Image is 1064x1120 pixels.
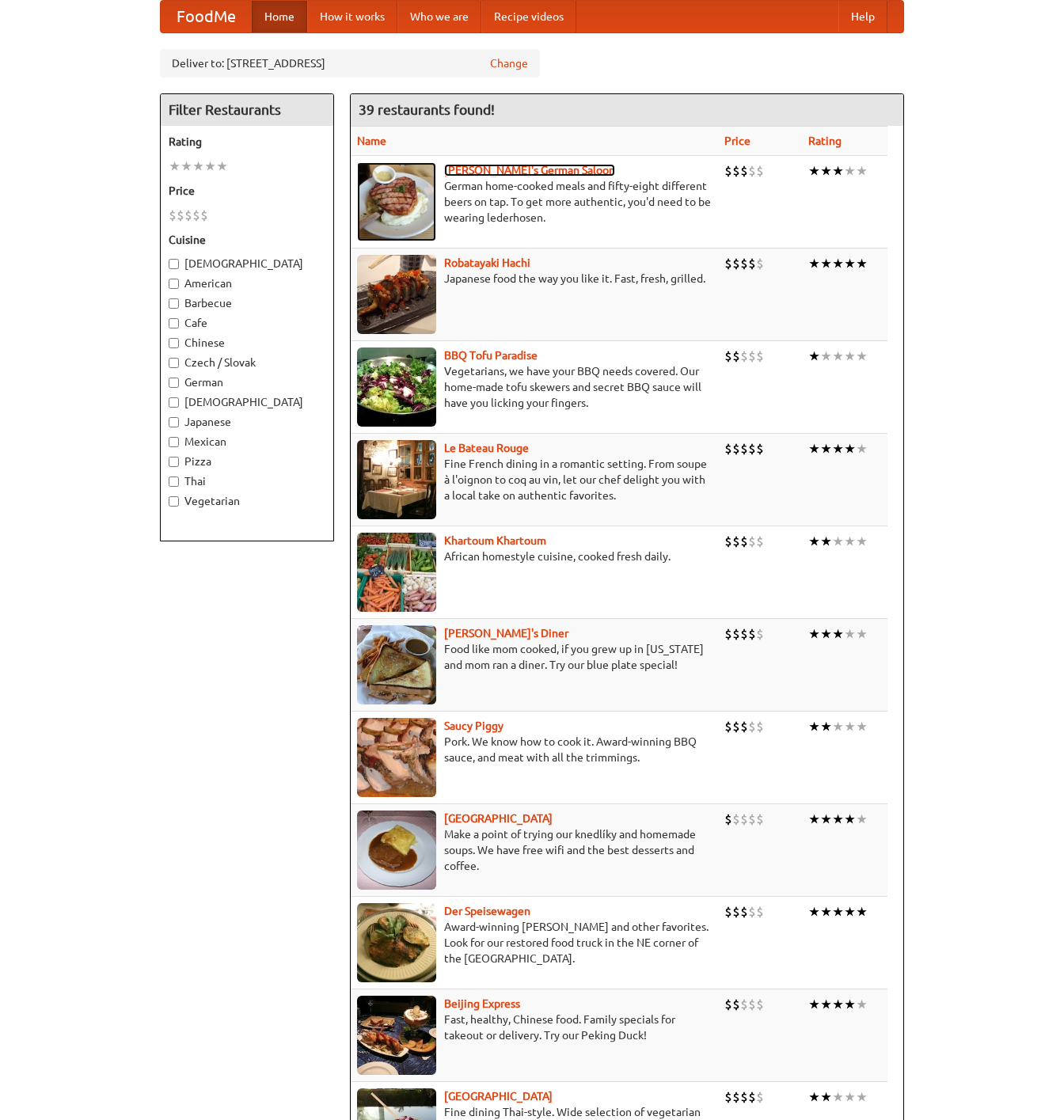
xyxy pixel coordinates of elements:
li: $ [748,440,756,457]
li: $ [732,718,740,735]
li: $ [740,347,748,365]
li: ★ [832,903,844,921]
li: $ [756,255,764,272]
a: Khartoum Khartoum [444,534,546,547]
li: ★ [832,625,844,643]
li: $ [184,207,192,224]
a: Rating [808,135,842,147]
li: $ [756,996,764,1013]
li: $ [740,718,748,735]
li: $ [748,1088,756,1106]
li: ★ [820,903,832,921]
li: ★ [808,903,820,921]
p: Make a point of trying our knedlíky and homemade soups. We have free wifi and the best desserts a... [357,826,712,874]
li: $ [732,903,740,921]
h5: Cuisine [169,232,325,248]
li: $ [732,625,740,643]
img: esthers.jpg [357,162,436,241]
label: Japanese [169,414,325,430]
li: $ [724,255,732,272]
input: Cafe [169,318,179,328]
li: ★ [180,158,192,175]
input: Mexican [169,437,179,447]
a: [GEOGRAPHIC_DATA] [444,1090,553,1103]
li: ★ [844,811,856,828]
label: Thai [169,473,325,489]
li: ★ [192,158,204,175]
img: robatayaki.jpg [357,255,436,334]
li: $ [732,1088,740,1106]
a: Recipe videos [481,1,576,32]
b: [PERSON_NAME]'s German Saloon [444,164,615,177]
a: Price [724,135,750,147]
li: $ [724,162,732,180]
li: ★ [856,440,868,457]
p: Japanese food the way you like it. Fast, fresh, grilled. [357,271,712,287]
a: Beijing Express [444,997,520,1010]
li: $ [748,255,756,272]
li: $ [756,347,764,365]
b: Robatayaki Hachi [444,256,530,269]
a: Change [490,55,528,71]
img: bateaurouge.jpg [357,440,436,519]
p: Fine French dining in a romantic setting. From soupe à l'oignon to coq au vin, let our chef delig... [357,456,712,503]
label: Cafe [169,315,325,331]
li: ★ [856,347,868,365]
li: ★ [216,158,228,175]
a: FoodMe [161,1,252,32]
li: $ [748,996,756,1013]
img: khartoum.jpg [357,533,436,612]
li: ★ [820,162,832,180]
a: Name [357,135,386,147]
li: ★ [844,625,856,643]
li: ★ [832,811,844,828]
li: ★ [820,440,832,457]
li: $ [732,162,740,180]
a: BBQ Tofu Paradise [444,349,538,362]
li: ★ [820,625,832,643]
li: $ [756,811,764,828]
li: $ [740,1088,748,1106]
a: Home [252,1,307,32]
li: ★ [832,162,844,180]
input: Japanese [169,417,179,427]
input: [DEMOGRAPHIC_DATA] [169,259,179,269]
li: ★ [169,158,180,175]
li: ★ [808,1088,820,1106]
li: ★ [844,440,856,457]
img: speisewagen.jpg [357,903,436,982]
li: ★ [808,718,820,735]
li: $ [756,440,764,457]
a: Le Bateau Rouge [444,442,529,454]
li: $ [740,255,748,272]
li: ★ [856,903,868,921]
li: $ [724,996,732,1013]
li: $ [748,903,756,921]
input: Barbecue [169,298,179,309]
label: Vegetarian [169,493,325,509]
li: ★ [820,347,832,365]
li: $ [748,533,756,550]
li: $ [740,533,748,550]
li: $ [724,718,732,735]
a: How it works [307,1,397,32]
li: $ [732,533,740,550]
input: Thai [169,476,179,487]
input: Vegetarian [169,496,179,507]
li: $ [748,162,756,180]
b: Der Speisewagen [444,905,530,917]
li: $ [169,207,177,224]
li: $ [177,207,184,224]
h5: Rating [169,134,325,150]
a: [GEOGRAPHIC_DATA] [444,812,553,825]
input: American [169,279,179,289]
li: ★ [808,255,820,272]
li: $ [732,811,740,828]
input: German [169,378,179,388]
li: ★ [844,347,856,365]
li: $ [724,903,732,921]
li: ★ [832,533,844,550]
